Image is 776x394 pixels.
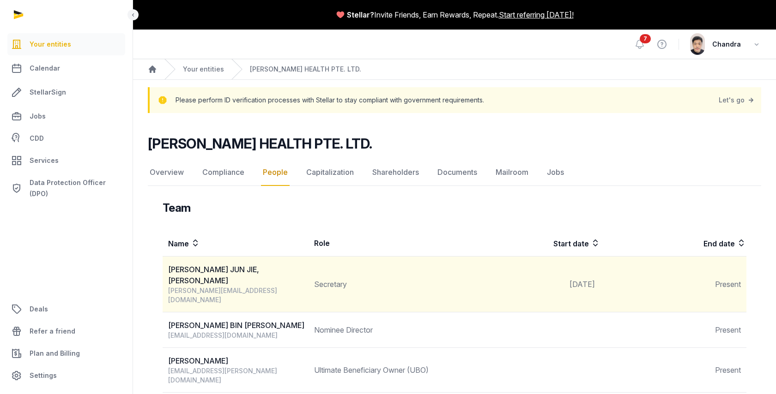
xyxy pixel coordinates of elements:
[347,9,374,20] span: Stellar?
[7,33,125,55] a: Your entities
[163,201,191,215] h3: Team
[304,159,356,186] a: Capitalization
[30,63,60,74] span: Calendar
[261,159,290,186] a: People
[168,264,308,286] div: [PERSON_NAME] JUN JIE, [PERSON_NAME]
[715,280,741,289] span: Present
[168,286,308,304] div: [PERSON_NAME][EMAIL_ADDRESS][DOMAIN_NAME]
[7,298,125,320] a: Deals
[148,135,372,152] h2: [PERSON_NAME] HEALTH PTE. LTD.
[176,94,484,107] p: Please perform ID verification processes with Stellar to stay compliant with government requireme...
[168,355,308,366] div: [PERSON_NAME]
[168,320,308,331] div: [PERSON_NAME] BIN [PERSON_NAME]
[600,230,746,257] th: End date
[30,111,46,122] span: Jobs
[30,348,80,359] span: Plan and Billing
[7,57,125,79] a: Calendar
[183,65,224,74] a: Your entities
[30,304,48,315] span: Deals
[148,159,761,186] nav: Tabs
[455,230,600,257] th: Start date
[7,81,125,103] a: StellarSign
[133,59,776,80] nav: Breadcrumb
[250,65,361,74] a: [PERSON_NAME] HEALTH PTE. LTD.
[200,159,246,186] a: Compliance
[30,133,44,144] span: CDD
[545,159,566,186] a: Jobs
[309,348,455,393] td: Ultimate Beneficiary Owner (UBO)
[168,331,308,340] div: [EMAIL_ADDRESS][DOMAIN_NAME]
[309,257,455,312] td: Secretary
[455,257,600,312] td: [DATE]
[436,159,479,186] a: Documents
[7,129,125,148] a: CDD
[7,364,125,387] a: Settings
[7,149,125,172] a: Services
[690,33,705,55] img: avatar
[30,370,57,381] span: Settings
[494,159,530,186] a: Mailroom
[148,159,186,186] a: Overview
[499,9,574,20] a: Start referring [DATE]!
[30,177,121,199] span: Data Protection Officer (DPO)
[168,366,308,385] div: [EMAIL_ADDRESS][PERSON_NAME][DOMAIN_NAME]
[7,105,125,127] a: Jobs
[712,39,741,50] span: Chandra
[30,87,66,98] span: StellarSign
[640,34,651,43] span: 7
[30,155,59,166] span: Services
[309,230,455,257] th: Role
[7,173,125,203] a: Data Protection Officer (DPO)
[719,94,756,107] a: Let's go
[30,326,75,337] span: Refer a friend
[163,230,309,257] th: Name
[309,312,455,348] td: Nominee Director
[7,342,125,364] a: Plan and Billing
[610,287,776,394] iframe: Chat Widget
[30,39,71,50] span: Your entities
[370,159,421,186] a: Shareholders
[7,320,125,342] a: Refer a friend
